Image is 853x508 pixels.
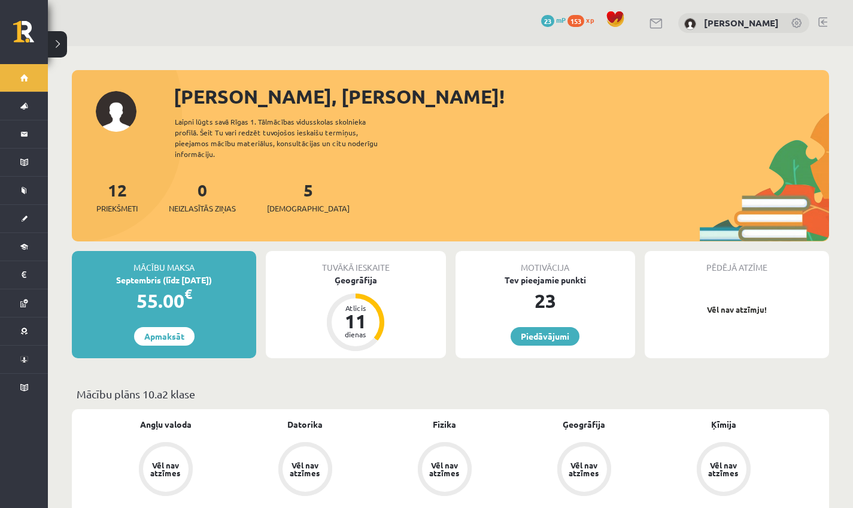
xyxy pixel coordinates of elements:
[96,202,138,214] span: Priekšmeti
[556,15,566,25] span: mP
[96,179,138,214] a: 12Priekšmeti
[267,202,350,214] span: [DEMOGRAPHIC_DATA]
[134,327,195,346] a: Apmaksāt
[567,15,584,27] span: 153
[266,274,445,286] div: Ģeogrāfija
[704,17,779,29] a: [PERSON_NAME]
[375,442,514,498] a: Vēl nav atzīmes
[13,21,48,51] a: Rīgas 1. Tālmācības vidusskola
[456,274,635,286] div: Tev pieejamie punkti
[567,15,600,25] a: 153 xp
[169,179,236,214] a: 0Neizlasītās ziņas
[711,418,736,431] a: Ķīmija
[266,251,445,274] div: Tuvākā ieskaite
[169,202,236,214] span: Neizlasītās ziņas
[72,286,256,315] div: 55.00
[266,274,445,353] a: Ģeogrāfija Atlicis 11 dienas
[235,442,375,498] a: Vēl nav atzīmes
[651,304,823,316] p: Vēl nav atzīmju!
[175,116,399,159] div: Laipni lūgts savā Rīgas 1. Tālmācības vidusskolas skolnieka profilā. Šeit Tu vari redzēt tuvojošo...
[338,331,374,338] div: dienas
[514,442,654,498] a: Vēl nav atzīmes
[289,461,322,477] div: Vēl nav atzīmes
[511,327,579,346] a: Piedāvājumi
[77,386,824,402] p: Mācību plāns 10.a2 klase
[338,312,374,331] div: 11
[267,179,350,214] a: 5[DEMOGRAPHIC_DATA]
[684,18,696,30] img: Rūta Talle
[287,418,323,431] a: Datorika
[72,251,256,274] div: Mācību maksa
[586,15,594,25] span: xp
[563,418,605,431] a: Ģeogrāfija
[456,251,635,274] div: Motivācija
[149,461,183,477] div: Vēl nav atzīmes
[184,285,192,303] span: €
[541,15,566,25] a: 23 mP
[72,274,256,286] div: Septembris (līdz [DATE])
[338,304,374,312] div: Atlicis
[174,82,829,111] div: [PERSON_NAME], [PERSON_NAME]!
[645,251,829,274] div: Pēdējā atzīme
[541,15,554,27] span: 23
[567,461,601,477] div: Vēl nav atzīmes
[428,461,462,477] div: Vēl nav atzīmes
[456,286,635,315] div: 23
[140,418,192,431] a: Angļu valoda
[96,442,235,498] a: Vēl nav atzīmes
[433,418,456,431] a: Fizika
[707,461,740,477] div: Vēl nav atzīmes
[654,442,793,498] a: Vēl nav atzīmes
